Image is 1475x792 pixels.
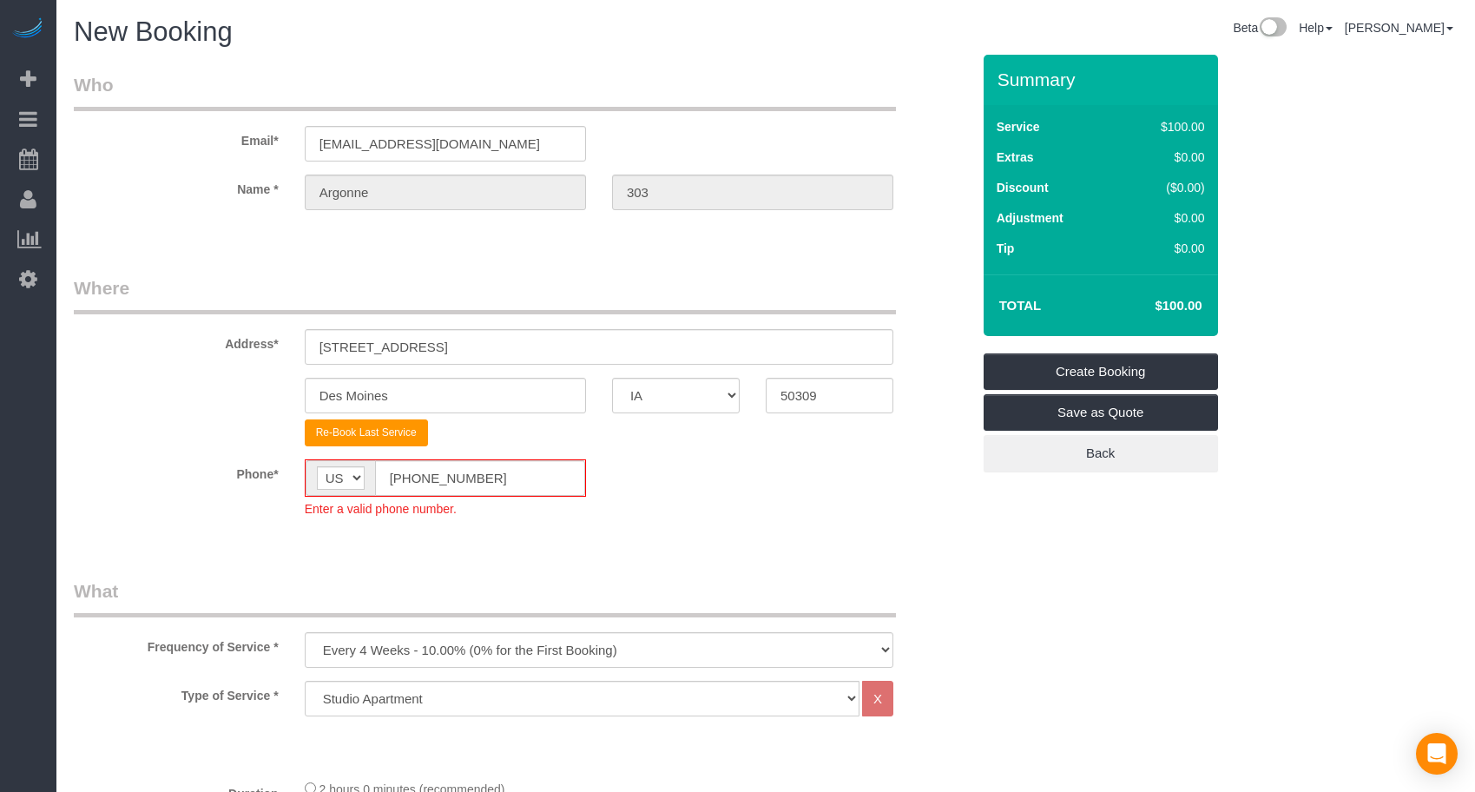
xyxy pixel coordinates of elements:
[984,353,1218,390] a: Create Booking
[766,378,893,413] input: Zip Code*
[74,275,896,314] legend: Where
[61,175,292,198] label: Name *
[1124,240,1205,257] div: $0.00
[61,632,292,656] label: Frequency of Service *
[305,126,586,162] input: Email*
[1124,209,1205,227] div: $0.00
[984,435,1218,472] a: Back
[1124,118,1205,135] div: $100.00
[997,148,1034,166] label: Extras
[997,240,1015,257] label: Tip
[61,329,292,353] label: Address*
[998,69,1209,89] h3: Summary
[61,459,292,483] label: Phone*
[1258,17,1287,40] img: New interface
[984,394,1218,431] a: Save as Quote
[997,209,1063,227] label: Adjustment
[1103,299,1202,313] h4: $100.00
[1233,21,1287,35] a: Beta
[1124,179,1205,196] div: ($0.00)
[305,419,428,446] button: Re-Book Last Service
[997,118,1040,135] label: Service
[1416,733,1458,775] div: Open Intercom Messenger
[74,578,896,617] legend: What
[61,681,292,704] label: Type of Service *
[375,460,585,496] input: Phone*
[74,16,233,47] span: New Booking
[10,17,45,42] img: Automaid Logo
[1124,148,1205,166] div: $0.00
[997,179,1049,196] label: Discount
[61,126,292,149] label: Email*
[1299,21,1333,35] a: Help
[305,497,586,518] div: Enter a valid phone number.
[612,175,893,210] input: Last Name*
[74,72,896,111] legend: Who
[999,298,1042,313] strong: Total
[305,175,586,210] input: First Name*
[1345,21,1453,35] a: [PERSON_NAME]
[305,378,586,413] input: City*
